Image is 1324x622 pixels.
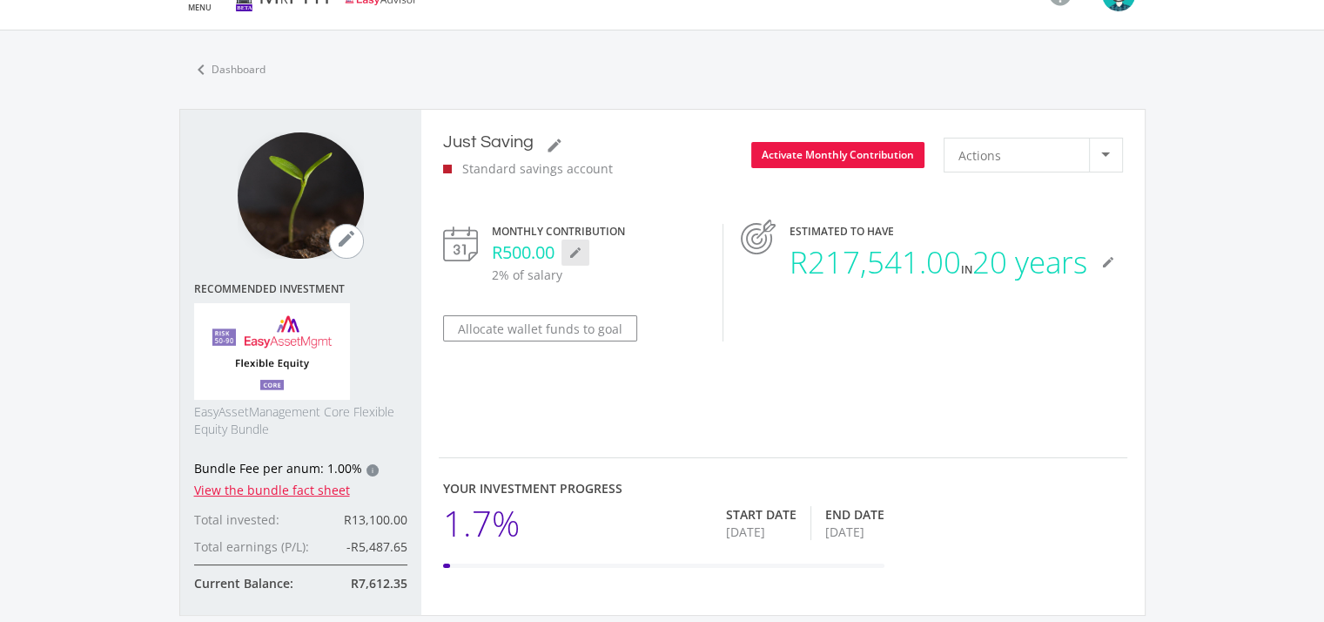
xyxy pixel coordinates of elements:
p: Just Saving [443,132,534,152]
button: Activate Monthly Contribution [751,142,924,168]
div: R13,100.00 [322,510,407,529]
a: View the bundle fact sheet [194,482,350,498]
i: mode_edit [568,246,582,260]
div: R217,541.00 20 years [790,240,1087,285]
button: Allocate wallet funds to goal [443,315,637,341]
span: Actions [958,139,1001,172]
div: Standard savings account [443,159,614,178]
div: i [366,464,379,477]
span: in [961,262,972,277]
i: mode_edit [546,137,563,154]
div: Your Investment Progress [443,479,884,497]
div: Total earnings (P/L): [194,537,322,556]
div: 1.7% [443,497,520,550]
img: calendar-icon.svg [443,226,478,261]
div: [DATE] [726,524,796,541]
div: Total invested: [194,510,322,529]
button: mode_edit [1094,249,1122,275]
i: mode_edit [1101,255,1115,269]
div: Start Date [726,506,796,524]
button: mode_edit [541,132,568,159]
span: Recommended Investment [194,283,407,295]
div: Monthly Contribution [492,224,705,240]
div: End Date [825,506,884,524]
img: EMPBundle_CEquity.png [194,303,351,401]
img: target-icon.svg [741,220,776,254]
div: Bundle Fee per anum: 1.00% [194,459,407,481]
a: chevron_leftDashboard [179,51,277,88]
div: Current Balance: [194,574,322,592]
div: [DATE] [825,524,884,541]
i: chevron_left [191,59,212,80]
div: -R5,487.65 [322,537,407,556]
button: mode_edit [561,240,589,266]
span: EasyAssetManagement Core Flexible Equity Bundle [194,403,407,438]
div: R7,612.35 [322,574,407,592]
div: ESTIMATED TO HAVE [790,224,1123,240]
i: mode_edit [336,228,357,249]
p: 2% of salary [492,266,705,284]
button: mode_edit [329,224,364,259]
span: MENU [185,3,216,11]
div: R500.00 [492,240,705,266]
